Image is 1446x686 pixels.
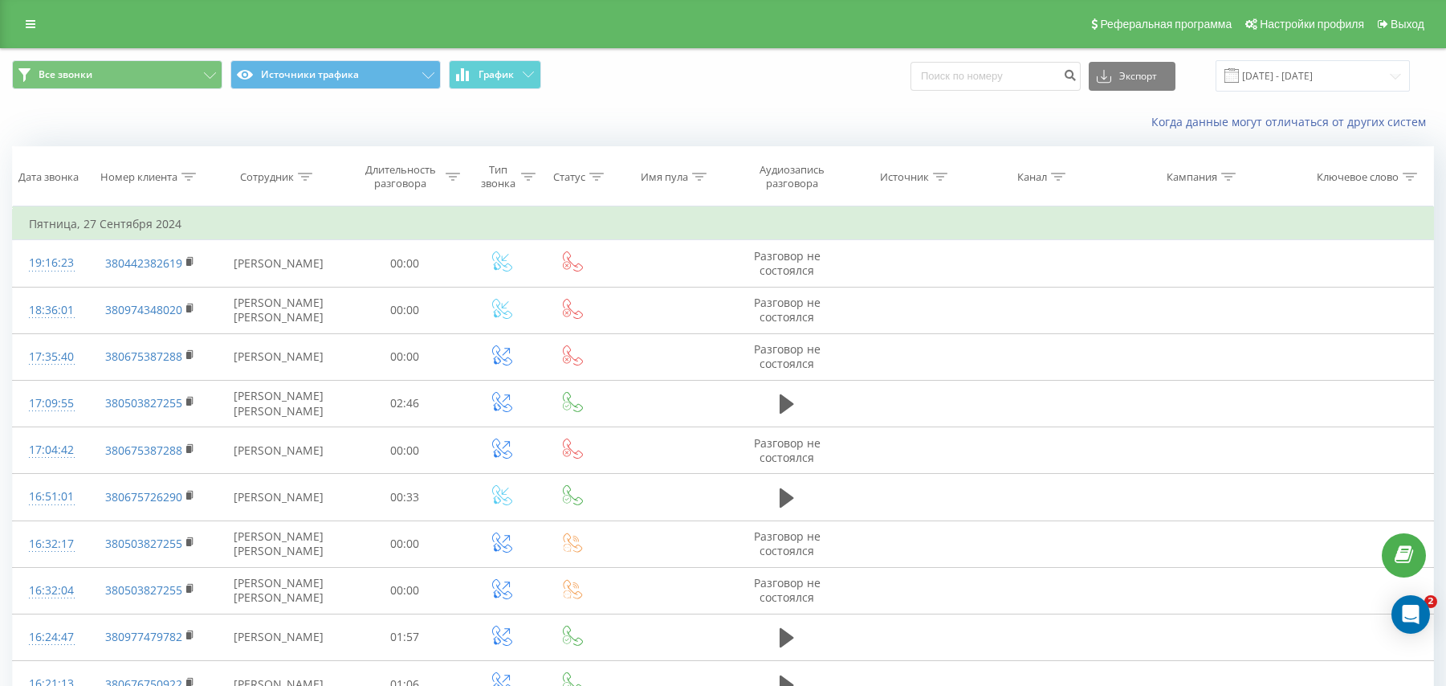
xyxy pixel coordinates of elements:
[754,529,821,558] span: Разговор не состоялся
[345,521,464,567] td: 00:00
[754,341,821,371] span: Разговор не состоялся
[1089,62,1175,91] button: Экспорт
[29,247,72,279] div: 19:16:23
[1391,595,1430,634] div: Open Intercom Messenger
[212,567,345,614] td: [PERSON_NAME] [PERSON_NAME]
[754,248,821,278] span: Разговор не состоялся
[1167,170,1217,184] div: Кампания
[553,170,585,184] div: Статус
[479,163,518,190] div: Тип звонка
[230,60,441,89] button: Источники трафика
[240,170,294,184] div: Сотрудник
[345,427,464,474] td: 00:00
[345,287,464,333] td: 00:00
[754,575,821,605] span: Разговор не состоялся
[100,170,177,184] div: Номер клиента
[1100,18,1232,31] span: Реферальная программа
[641,170,688,184] div: Имя пула
[744,163,840,190] div: Аудиозапись разговора
[880,170,929,184] div: Источник
[345,240,464,287] td: 00:00
[105,536,182,551] a: 380503827255
[910,62,1081,91] input: Поиск по номеру
[12,60,222,89] button: Все звонки
[1017,170,1047,184] div: Канал
[212,474,345,521] td: [PERSON_NAME]
[754,435,821,465] span: Разговор не состоялся
[212,380,345,427] td: [PERSON_NAME] [PERSON_NAME]
[1151,114,1434,129] a: Когда данные могут отличаться от других систем
[1424,595,1437,608] span: 2
[449,60,541,89] button: График
[29,622,72,653] div: 16:24:47
[29,388,72,419] div: 17:09:55
[212,427,345,474] td: [PERSON_NAME]
[212,240,345,287] td: [PERSON_NAME]
[105,302,182,317] a: 380974348020
[345,567,464,614] td: 00:00
[105,395,182,410] a: 380503827255
[212,333,345,380] td: [PERSON_NAME]
[105,255,182,271] a: 380442382619
[105,582,182,598] a: 380503827255
[360,163,442,190] div: Длительность разговора
[29,481,72,512] div: 16:51:01
[754,295,821,325] span: Разговор не состоялся
[29,529,72,560] div: 16:32:17
[29,341,72,373] div: 17:35:40
[18,170,79,184] div: Дата звонка
[29,575,72,606] div: 16:32:04
[1391,18,1424,31] span: Выход
[345,380,464,427] td: 02:46
[212,614,345,660] td: [PERSON_NAME]
[13,208,1434,240] td: Пятница, 27 Сентября 2024
[105,629,182,644] a: 380977479782
[105,489,182,504] a: 380675726290
[479,69,514,80] span: График
[1260,18,1364,31] span: Настройки профиля
[105,443,182,458] a: 380675387288
[1317,170,1399,184] div: Ключевое слово
[345,333,464,380] td: 00:00
[39,68,92,81] span: Все звонки
[212,287,345,333] td: [PERSON_NAME] [PERSON_NAME]
[105,349,182,364] a: 380675387288
[345,474,464,521] td: 00:33
[212,521,345,567] td: [PERSON_NAME] [PERSON_NAME]
[29,435,72,466] div: 17:04:42
[345,614,464,660] td: 01:57
[29,295,72,326] div: 18:36:01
